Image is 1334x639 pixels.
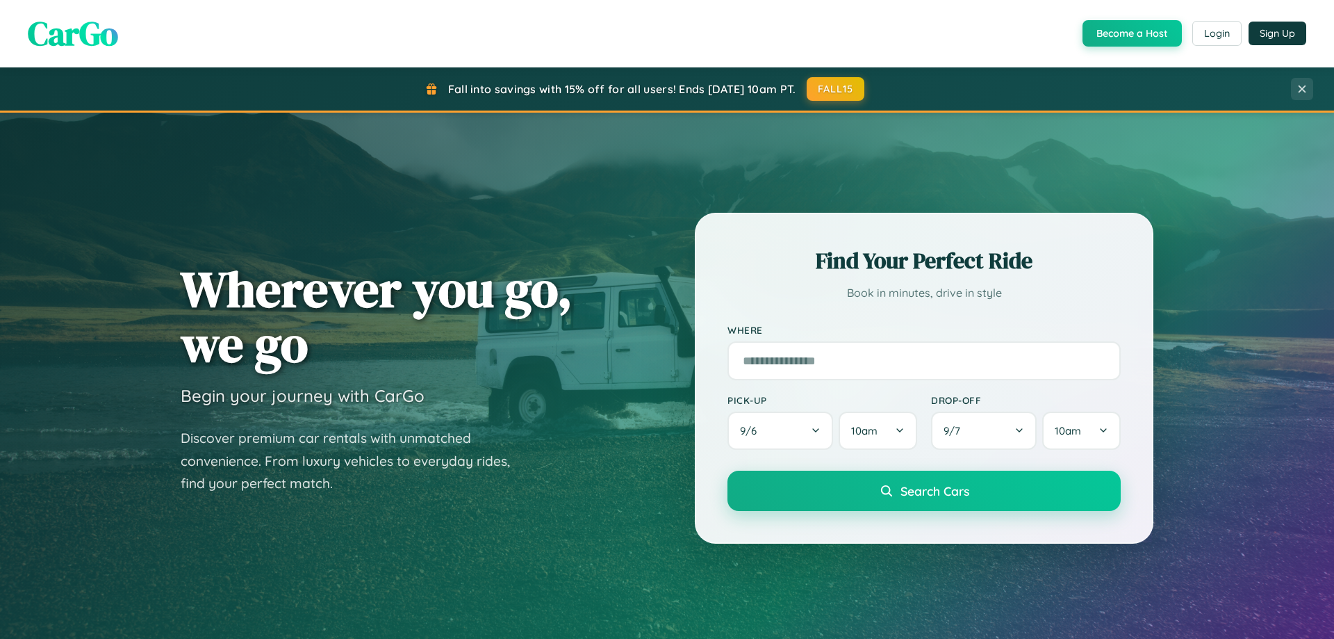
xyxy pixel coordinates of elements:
[181,261,573,371] h1: Wherever you go, we go
[1055,424,1081,437] span: 10am
[28,10,118,56] span: CarGo
[181,427,528,495] p: Discover premium car rentals with unmatched convenience. From luxury vehicles to everyday rides, ...
[807,77,865,101] button: FALL15
[1249,22,1306,45] button: Sign Up
[181,385,425,406] h3: Begin your journey with CarGo
[727,283,1121,303] p: Book in minutes, drive in style
[839,412,917,450] button: 10am
[727,412,833,450] button: 9/6
[727,394,917,406] label: Pick-up
[727,324,1121,336] label: Where
[931,394,1121,406] label: Drop-off
[944,424,967,437] span: 9 / 7
[1192,21,1242,46] button: Login
[448,82,796,96] span: Fall into savings with 15% off for all users! Ends [DATE] 10am PT.
[727,471,1121,511] button: Search Cars
[851,424,878,437] span: 10am
[1042,412,1121,450] button: 10am
[727,245,1121,276] h2: Find Your Perfect Ride
[931,412,1037,450] button: 9/7
[740,424,764,437] span: 9 / 6
[1082,20,1182,47] button: Become a Host
[900,483,969,499] span: Search Cars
